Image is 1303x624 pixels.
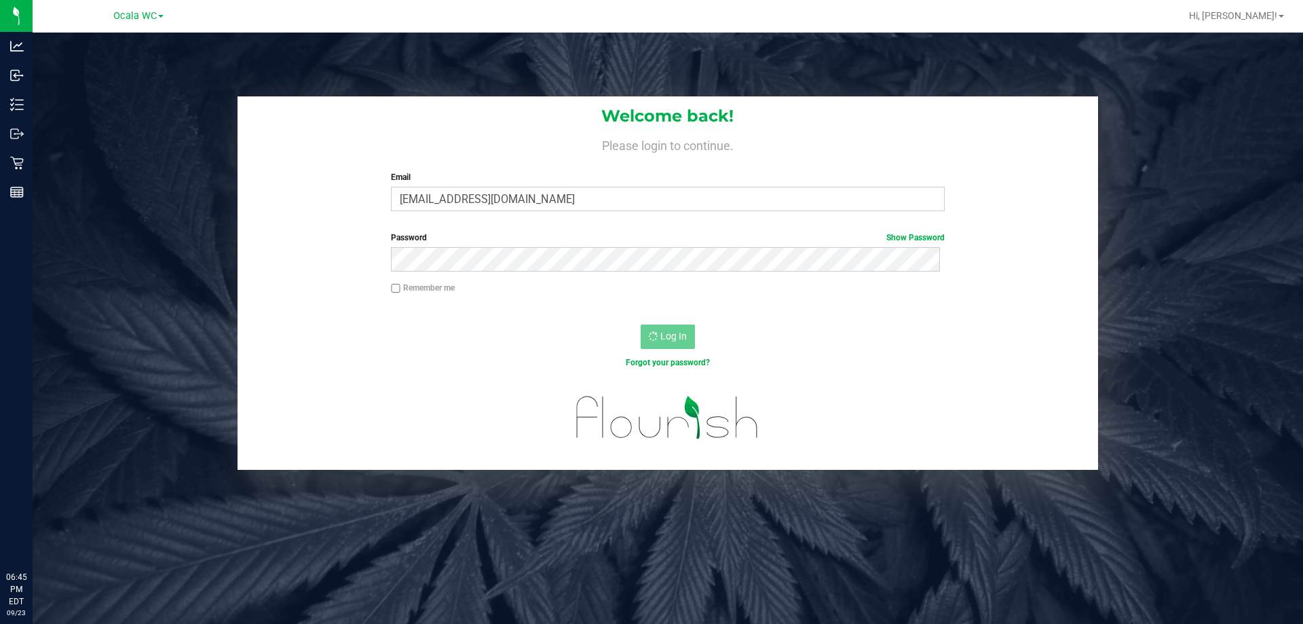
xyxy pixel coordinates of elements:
[10,69,24,82] inline-svg: Inbound
[1189,10,1277,21] span: Hi, [PERSON_NAME]!
[6,608,26,618] p: 09/23
[641,325,695,349] button: Log In
[10,98,24,111] inline-svg: Inventory
[10,127,24,141] inline-svg: Outbound
[660,331,687,342] span: Log In
[626,358,710,367] a: Forgot your password?
[886,233,945,242] a: Show Password
[6,571,26,608] p: 06:45 PM EDT
[10,185,24,199] inline-svg: Reports
[391,233,427,242] span: Password
[391,282,455,294] label: Remember me
[238,107,1098,125] h1: Welcome back!
[10,39,24,53] inline-svg: Analytics
[391,284,400,293] input: Remember me
[238,136,1098,152] h4: Please login to continue.
[113,10,157,22] span: Ocala WC
[10,156,24,170] inline-svg: Retail
[391,171,944,183] label: Email
[560,383,775,452] img: flourish_logo.svg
